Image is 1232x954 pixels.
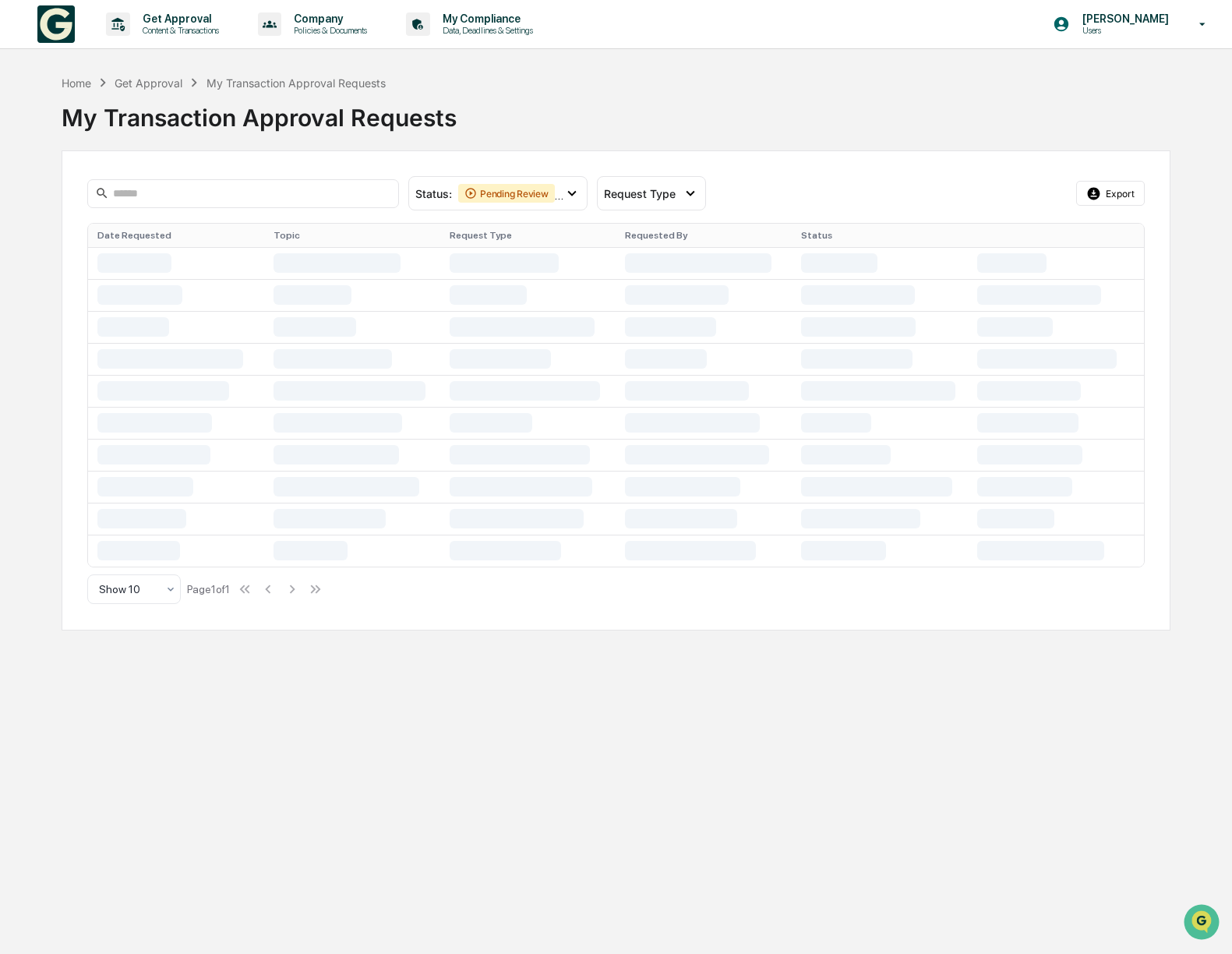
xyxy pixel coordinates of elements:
th: Date Requested [88,224,264,247]
p: Get Approval [130,12,227,25]
div: Page 1 of 1 [187,583,230,595]
div: My Transaction Approval Requests [62,91,1170,132]
p: Content & Transactions [130,25,227,36]
p: My Compliance [430,12,541,25]
p: Users [1070,25,1177,36]
div: My Transaction Approval Requests [207,76,386,90]
span: Attestations [129,196,193,212]
a: 🗄️Attestations [107,190,199,218]
th: Topic [264,224,440,247]
div: Pending Review [458,184,555,203]
span: Request Type [604,187,676,200]
p: [PERSON_NAME] [1070,12,1177,25]
div: 🔎 [16,228,28,240]
img: 1746055101610-c473b297-6a78-478c-a979-82029cc54cd1 [16,119,44,147]
span: Preclearance [31,196,101,212]
div: Start new chat [53,119,256,135]
th: Requested By [616,224,792,247]
span: Data Lookup [31,226,98,242]
iframe: Open customer support [1182,903,1224,945]
div: Get Approval [115,76,182,90]
span: Pylon [155,264,189,276]
p: Data, Deadlines & Settings [430,25,541,36]
p: How can we help? [16,33,284,58]
a: 🔎Data Lookup [9,220,104,248]
div: We're available if you need us! [53,135,197,147]
div: Home [62,76,91,90]
a: Powered byPylon [110,263,189,276]
th: Request Type [440,224,616,247]
img: logo [37,5,75,43]
th: Status [792,224,968,247]
a: 🖐️Preclearance [9,190,107,218]
p: Company [281,12,375,25]
div: 🖐️ [16,198,28,210]
p: Policies & Documents [281,25,375,36]
button: Export [1076,181,1145,206]
span: Status : [415,187,452,200]
div: 🗄️ [113,198,125,210]
button: Start new chat [265,124,284,143]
